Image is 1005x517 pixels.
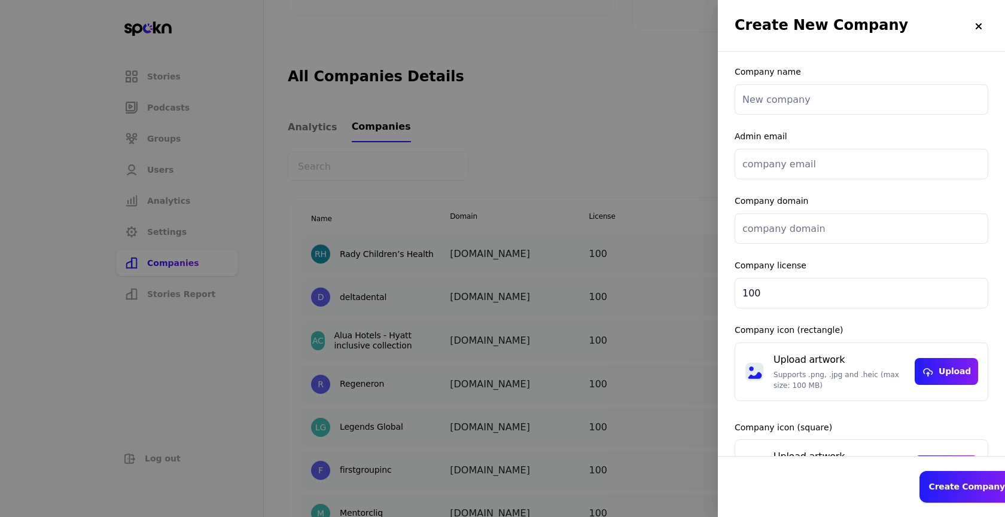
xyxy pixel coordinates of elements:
[974,22,983,31] img: close
[735,423,988,433] h2: Company icon (square)
[745,362,764,381] img: mic
[735,325,988,335] h2: Company icon (rectangle)
[735,67,988,77] h2: Company name
[735,149,988,179] input: company email
[735,131,988,142] h2: Admin email
[773,369,905,391] p: Supports .png, .jpg and .heic (max size: 100 MB)
[735,261,988,271] h2: Company license
[735,196,988,206] h2: Company domain
[735,84,988,115] input: New company
[773,449,905,464] p: Upload artwork
[735,213,988,244] input: company domain
[773,353,905,367] p: Upload artwork
[735,278,988,308] input: Company license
